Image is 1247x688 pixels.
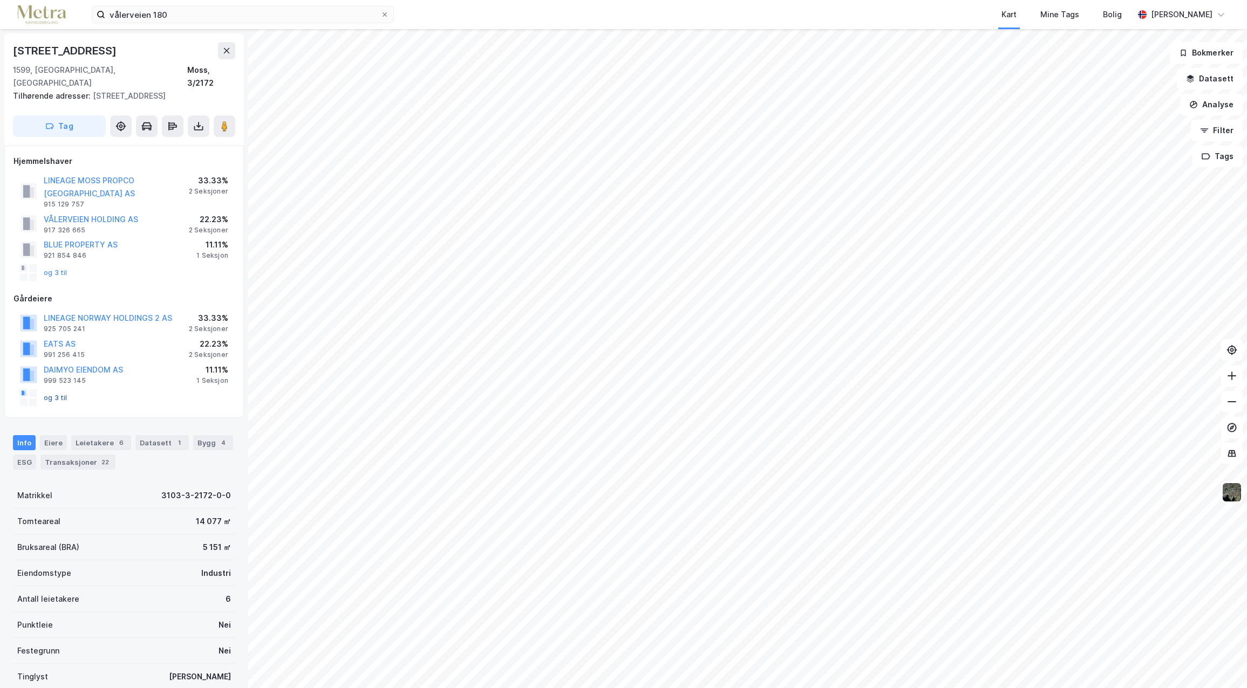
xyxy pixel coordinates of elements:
button: Filter [1191,120,1243,141]
div: 1599, [GEOGRAPHIC_DATA], [GEOGRAPHIC_DATA] [13,64,187,90]
div: Punktleie [17,618,53,631]
div: Antall leietakere [17,593,79,606]
div: Bygg [193,435,233,450]
div: Moss, 3/2172 [187,64,235,90]
div: 33.33% [189,174,228,187]
div: [STREET_ADDRESS] [13,42,119,59]
div: Kontrollprogram for chat [1193,636,1247,688]
div: 33.33% [189,312,228,325]
div: Leietakere [71,435,131,450]
div: 22 [99,457,111,467]
div: Bolig [1103,8,1122,21]
div: [STREET_ADDRESS] [13,90,227,102]
div: 2 Seksjoner [189,226,228,235]
div: [PERSON_NAME] [169,670,231,683]
div: 925 705 241 [44,325,85,333]
button: Tags [1193,146,1243,167]
div: 2 Seksjoner [189,325,228,333]
div: Nei [219,618,231,631]
div: Tinglyst [17,670,48,683]
div: [PERSON_NAME] [1151,8,1212,21]
div: 14 077 ㎡ [196,515,231,528]
button: Tag [13,115,106,137]
div: ESG [13,455,36,470]
div: 991 256 415 [44,350,85,359]
div: Nei [219,644,231,657]
span: Tilhørende adresser: [13,91,93,100]
div: 917 326 665 [44,226,85,235]
div: Transaksjoner [40,455,115,470]
div: 11.11% [196,363,228,376]
div: 1 Seksjon [196,251,228,260]
iframe: Chat Widget [1193,636,1247,688]
div: Bruksareal (BRA) [17,541,79,554]
div: 2 Seksjoner [189,187,228,196]
div: 11.11% [196,238,228,251]
div: 22.23% [189,338,228,350]
input: Søk på adresse, matrikkel, gårdeiere, leietakere eller personer [105,6,380,23]
div: 999 523 145 [44,376,86,385]
div: 22.23% [189,213,228,226]
img: metra-logo.256734c3b2bbffee19d4.png [17,5,66,24]
div: Eiere [40,435,67,450]
div: 2 Seksjoner [189,350,228,359]
div: Eiendomstype [17,567,71,580]
div: 1 [174,437,185,448]
div: Kart [1001,8,1017,21]
div: 4 [218,437,229,448]
div: Hjemmelshaver [13,155,235,168]
div: 1 Seksjon [196,376,228,385]
div: Festegrunn [17,644,59,657]
div: Industri [201,567,231,580]
button: Datasett [1177,68,1243,90]
button: Bokmerker [1170,42,1243,64]
div: Info [13,435,36,450]
div: 6 [226,593,231,606]
div: 3103-3-2172-0-0 [161,489,231,502]
div: 915 129 757 [44,200,84,209]
div: 921 854 846 [44,251,86,260]
div: 6 [116,437,127,448]
img: 9k= [1222,482,1242,503]
div: Matrikkel [17,489,52,502]
div: Gårdeiere [13,292,235,305]
div: 5 151 ㎡ [203,541,231,554]
div: Tomteareal [17,515,60,528]
div: Mine Tags [1040,8,1079,21]
div: Datasett [135,435,189,450]
button: Analyse [1180,94,1243,115]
